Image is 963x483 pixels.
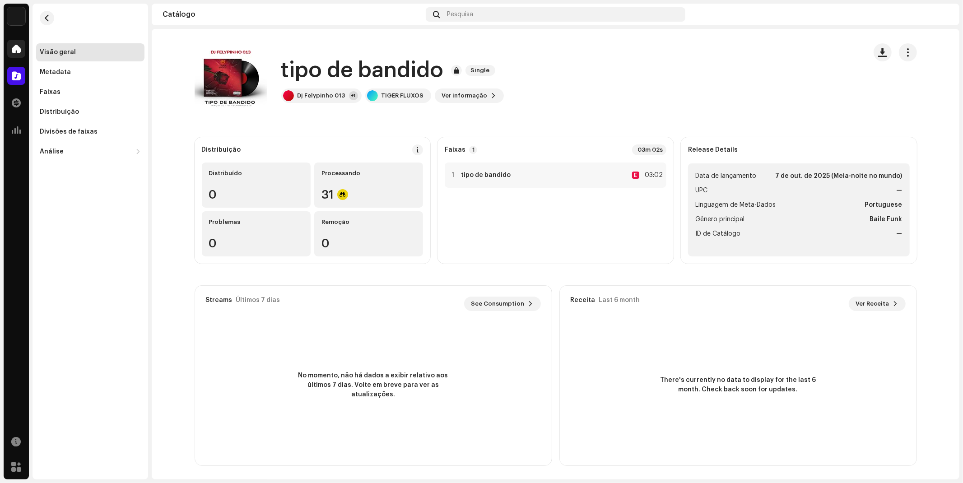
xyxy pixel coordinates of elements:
re-m-nav-item: Divisões de faixas [36,123,144,141]
span: Linguagem de Meta-Dados [695,200,776,210]
button: See Consumption [464,297,541,311]
div: TIGER FLUXOS [381,92,424,99]
strong: Release Details [688,146,738,153]
span: There's currently no data to display for the last 6 month. Check back soon for updates. [657,376,819,395]
re-m-nav-dropdown: Análise [36,143,144,161]
div: Distribuição [202,146,241,153]
span: UPC [695,185,707,196]
strong: Faixas [445,146,465,153]
div: Problemas [209,218,303,226]
p-badge: 1 [469,146,477,154]
img: 2df20071-446d-447b-8888-ce1274353b08 [7,7,25,25]
span: Ver Receita [856,295,889,313]
strong: 7 de out. de 2025 (Meia-noite no mundo) [776,171,903,181]
div: Visão geral [40,49,76,56]
div: Dj Felypinho 013 [298,92,345,99]
div: Distribuição [40,108,79,116]
div: Divisões de faixas [40,128,98,135]
button: Ver Receita [849,297,906,311]
span: Ver informação [442,87,488,105]
strong: — [897,228,903,239]
span: No momento, não há dados a exibir relativo aos últimos 7 dias. Volte em breve para ver as atualiz... [292,371,455,399]
span: Pesquisa [447,11,473,18]
button: Ver informação [435,88,504,103]
div: Processando [321,170,416,177]
div: Last 6 month [599,297,640,304]
div: Faixas [40,88,60,96]
span: Single [465,65,495,76]
div: Catálogo [163,11,422,18]
span: Gênero principal [695,214,744,225]
div: 03m 02s [632,144,666,155]
div: Últimos 7 dias [236,297,280,304]
div: Análise [40,148,64,155]
strong: Baile Funk [870,214,903,225]
strong: tipo de bandido [461,172,511,179]
div: Streams [206,297,233,304]
re-m-nav-item: Metadata [36,63,144,81]
strong: Portuguese [865,200,903,210]
span: Data de lançamento [695,171,756,181]
h1: tipo de bandido [281,56,444,85]
div: +1 [349,91,358,100]
strong: — [897,185,903,196]
div: 03:02 [643,170,663,181]
span: See Consumption [471,295,525,313]
re-m-nav-item: Faixas [36,83,144,101]
span: ID de Catálogo [695,228,740,239]
div: E [632,172,639,179]
re-m-nav-item: Visão geral [36,43,144,61]
div: Distribuído [209,170,303,177]
re-m-nav-item: Distribuição [36,103,144,121]
div: Receita [571,297,595,304]
div: Metadata [40,69,71,76]
div: Remoção [321,218,416,226]
img: d3dc03cc-8e69-4ef2-954d-8ae858b8f253 [934,7,949,22]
